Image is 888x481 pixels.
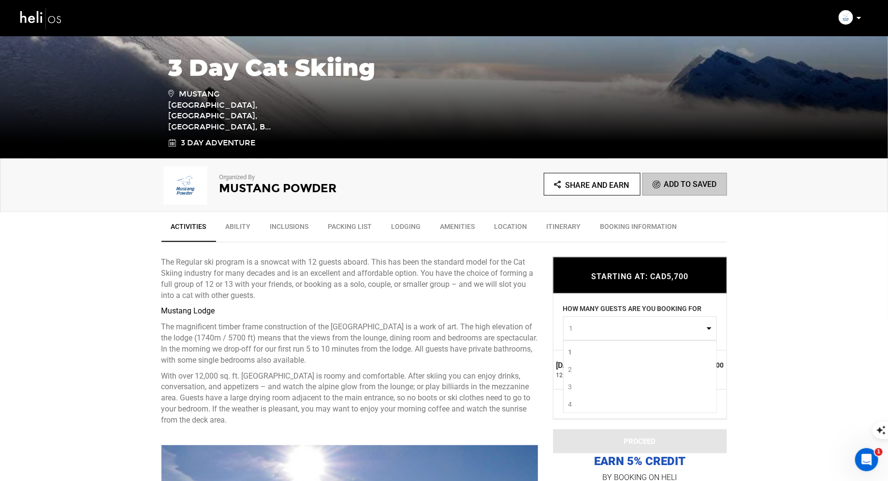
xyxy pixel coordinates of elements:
a: Inclusions [261,217,319,241]
span: Mustang [GEOGRAPHIC_DATA], [GEOGRAPHIC_DATA], [GEOGRAPHIC_DATA], B... [169,88,306,133]
iframe: Intercom live chat [855,448,878,471]
a: Itinerary [537,217,591,241]
button: 1 [563,316,717,340]
span: 2 [568,365,572,374]
img: img_0ff4e6702feb5b161957f2ea789f15f4.png [161,166,210,205]
span: 3 [568,382,572,392]
span: STARTING AT: CAD5,700 [591,272,688,281]
h2: Mustang Powder [219,182,418,195]
label: HOW MANY GUESTS ARE YOU BOOKING FOR [563,304,702,316]
a: Ability [216,217,261,241]
span: Share and Earn [565,181,629,190]
h1: 3 Day Cat Skiing [169,55,720,81]
p: Organized By [219,173,418,182]
strong: Mustang Lodge [161,306,215,315]
a: Activities [161,217,216,242]
img: heli-logo [19,5,63,31]
a: Amenities [431,217,485,241]
button: PROCEED [553,429,727,453]
a: Lodging [382,217,431,241]
p: The Regular ski program is a snowcat with 12 guests aboard. This has been the standard model for ... [161,257,539,301]
span: 1 [568,347,572,357]
p: The magnificent timber frame construction of the [GEOGRAPHIC_DATA] is a work of art. The high ele... [161,322,539,366]
img: img_0ff4e6702feb5b161957f2ea789f15f4.png [839,10,853,25]
a: BOOKING INFORMATION [591,217,687,241]
p: With over 12,000 sq. ft. [GEOGRAPHIC_DATA] is roomy and comfortable. After skiing you can enjoy d... [161,371,539,426]
span: 1 [569,324,704,333]
span: 12 [556,371,563,380]
a: View All Slots [556,399,724,409]
span: 3 Day Adventure [181,138,256,149]
a: Packing List [319,217,382,241]
span: 4 [568,399,572,409]
a: Location [485,217,537,241]
label: [DATE] - [DATE] [556,360,609,371]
